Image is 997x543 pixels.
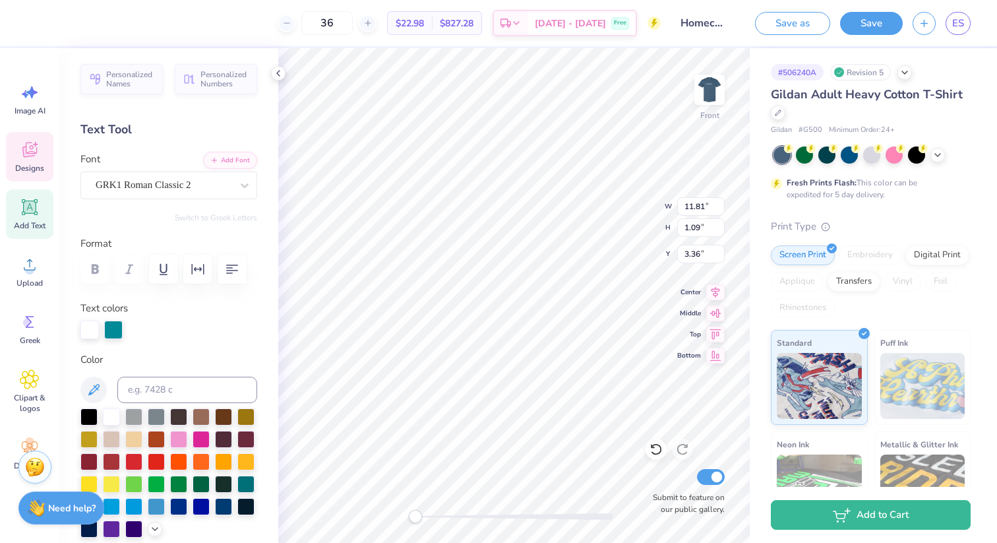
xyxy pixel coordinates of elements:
[799,125,822,136] span: # G500
[925,272,956,292] div: Foil
[20,335,40,346] span: Greek
[175,64,257,94] button: Personalized Numbers
[16,278,43,288] span: Upload
[952,16,964,31] span: ES
[839,245,901,265] div: Embroidery
[905,245,969,265] div: Digital Print
[880,353,965,419] img: Puff Ink
[80,301,128,316] label: Text colors
[700,110,719,121] div: Front
[80,152,100,167] label: Font
[840,12,903,35] button: Save
[409,510,422,523] div: Accessibility label
[106,70,155,88] span: Personalized Names
[175,212,257,223] button: Switch to Greek Letters
[771,125,792,136] span: Gildan
[203,152,257,169] button: Add Font
[677,350,701,361] span: Bottom
[48,502,96,515] strong: Need help?
[777,437,809,451] span: Neon Ink
[696,77,723,103] img: Front
[677,329,701,340] span: Top
[771,298,835,318] div: Rhinestones
[829,125,895,136] span: Minimum Order: 24 +
[880,455,965,521] img: Metallic & Glitter Ink
[646,492,725,515] label: Submit to feature on our public gallery.
[80,352,257,367] label: Color
[15,106,45,116] span: Image AI
[15,163,44,174] span: Designs
[80,236,257,251] label: Format
[200,70,249,88] span: Personalized Numbers
[880,437,958,451] span: Metallic & Glitter Ink
[80,64,163,94] button: Personalized Names
[14,220,45,231] span: Add Text
[884,272,921,292] div: Vinyl
[301,11,353,35] input: – –
[677,287,701,298] span: Center
[828,272,880,292] div: Transfers
[614,18,626,28] span: Free
[677,308,701,319] span: Middle
[117,377,257,403] input: e.g. 7428 c
[671,10,735,36] input: Untitled Design
[771,500,971,530] button: Add to Cart
[771,272,824,292] div: Applique
[771,86,963,102] span: Gildan Adult Heavy Cotton T-Shirt
[777,455,862,521] img: Neon Ink
[771,64,824,80] div: # 506240A
[777,336,812,350] span: Standard
[755,12,830,35] button: Save as
[8,393,51,414] span: Clipart & logos
[946,12,971,35] a: ES
[787,177,949,201] div: This color can be expedited for 5 day delivery.
[771,245,835,265] div: Screen Print
[440,16,473,30] span: $827.28
[535,16,606,30] span: [DATE] - [DATE]
[14,461,45,471] span: Decorate
[771,219,971,234] div: Print Type
[880,336,908,350] span: Puff Ink
[830,64,891,80] div: Revision 5
[396,16,424,30] span: $22.98
[777,353,862,419] img: Standard
[80,121,257,139] div: Text Tool
[787,177,857,188] strong: Fresh Prints Flash:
